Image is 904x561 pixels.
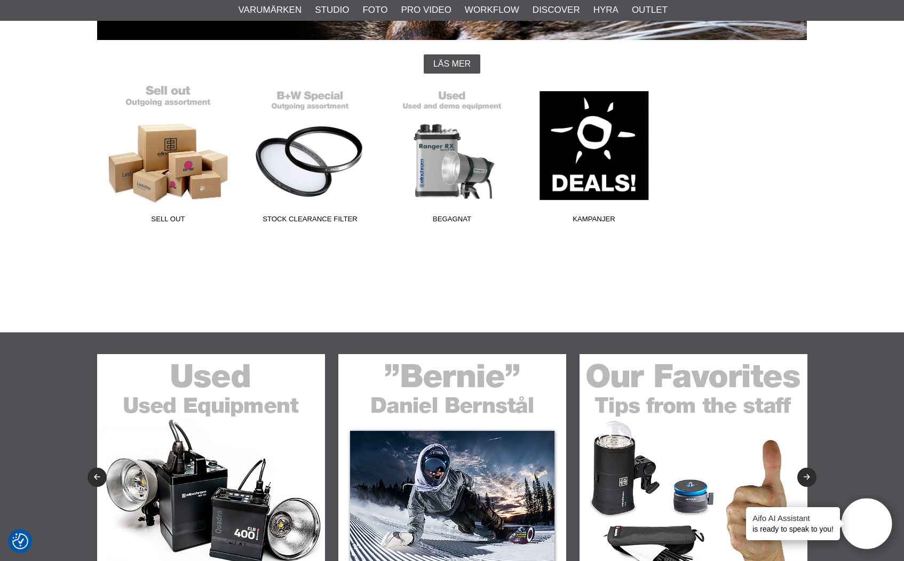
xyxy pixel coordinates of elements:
span: Begagnat [381,214,523,228]
a: Kampanjer [523,84,665,228]
a: Discover [533,3,580,17]
a: Varumärken [239,3,302,17]
img: Revisit consent button [12,533,28,549]
span: Stock Clearance Filter [239,214,381,228]
a: Stock Clearance Filter [239,84,381,228]
span: Läs mer [433,59,471,69]
a: Workflow [465,3,519,17]
a: Hyra [593,3,618,17]
a: Begagnat [381,84,523,228]
a: Pro Video [401,3,451,17]
a: Foto [362,3,387,17]
a: Outlet [632,3,668,17]
div: is ready to speak to you! [746,507,840,540]
button: Previous [88,468,107,487]
span: Sell out [97,214,239,228]
button: Next [797,468,816,487]
a: Sell out [97,84,239,228]
a: Studio [315,3,349,17]
button: Samtyckesinställningar [12,532,28,551]
h4: Aifo AI Assistant [752,512,834,524]
span: Kampanjer [523,214,665,228]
